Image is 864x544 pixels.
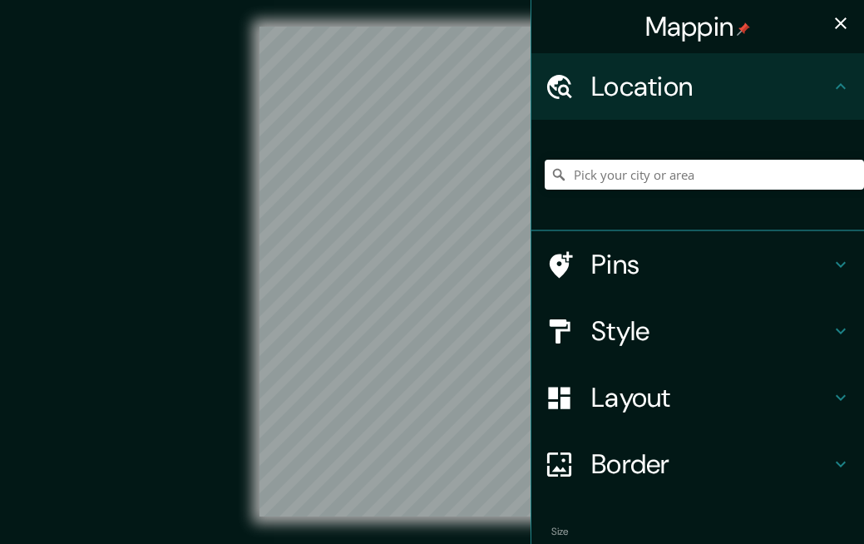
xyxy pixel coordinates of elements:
h4: Layout [591,381,831,414]
input: Pick your city or area [545,160,864,190]
h4: Mappin [645,10,751,43]
h4: Border [591,448,831,481]
h4: Style [591,314,831,348]
h4: Location [591,70,831,103]
div: Layout [531,364,864,431]
div: Style [531,298,864,364]
div: Location [531,53,864,120]
canvas: Map [259,27,605,517]
img: pin-icon.png [737,22,750,36]
div: Border [531,431,864,497]
h4: Pins [591,248,831,281]
label: Size [551,525,569,539]
div: Pins [531,231,864,298]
